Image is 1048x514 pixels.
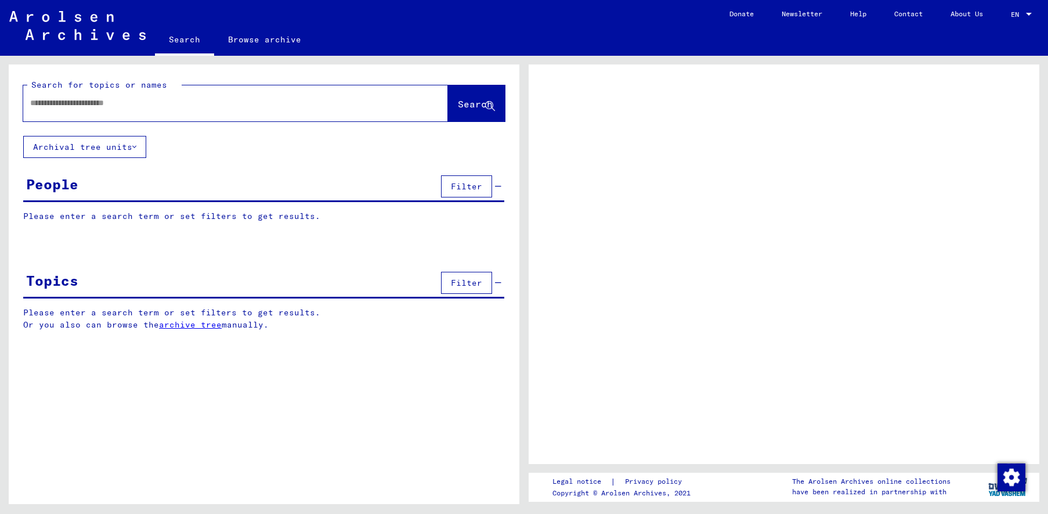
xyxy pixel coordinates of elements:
button: Filter [441,175,492,197]
button: Search [448,85,505,121]
p: The Arolsen Archives online collections [792,476,951,487]
span: EN [1011,10,1024,19]
div: People [26,174,78,195]
span: Filter [451,181,482,192]
img: Change consent [998,463,1025,491]
a: Legal notice [552,476,610,488]
span: Search [458,98,493,110]
div: Topics [26,270,78,291]
div: | [552,476,696,488]
p: have been realized in partnership with [792,487,951,497]
mat-label: Search for topics or names [31,80,167,90]
button: Archival tree units [23,136,146,158]
div: Change consent [997,463,1025,491]
p: Please enter a search term or set filters to get results. Or you also can browse the manually. [23,307,505,331]
button: Filter [441,272,492,294]
a: Search [155,26,214,56]
a: archive tree [159,319,222,330]
p: Please enter a search term or set filters to get results. [23,210,504,222]
span: Filter [451,278,482,288]
img: yv_logo.png [986,472,1029,501]
p: Copyright © Arolsen Archives, 2021 [552,488,696,498]
a: Privacy policy [616,476,696,488]
a: Browse archive [214,26,315,53]
img: Arolsen_neg.svg [9,11,146,40]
